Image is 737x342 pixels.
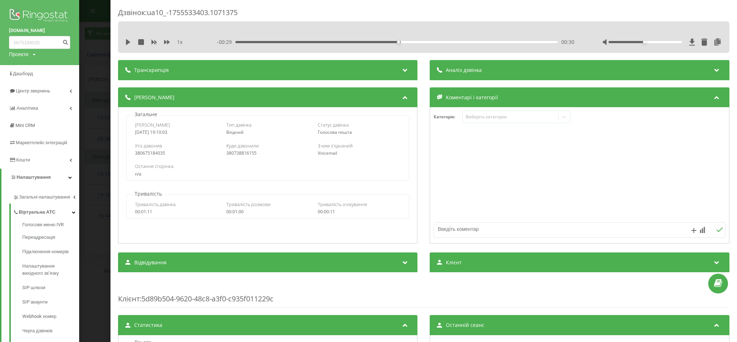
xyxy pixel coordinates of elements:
span: Статистика [134,322,162,329]
div: Проекти [9,51,28,58]
span: Остання сторінка [135,163,173,169]
span: Загальні налаштування [19,193,70,201]
div: Виберіть категорію [466,114,556,120]
div: 00:01:11 [135,209,218,214]
p: Тривалість [133,190,164,197]
span: Клієнт [446,259,462,266]
span: Аналiтика [17,105,38,111]
a: Віртуальна АТС [13,204,79,219]
div: [DATE] 19:10:03 [135,130,218,135]
span: Куди дзвонили [226,142,259,149]
a: Підключення номерів [22,245,79,259]
span: Голосове меню IVR [22,221,64,228]
span: SIP шлюзи [22,284,45,291]
span: Налаштування вихідного зв’язку [22,263,76,277]
span: Останній сеанс [446,322,485,329]
span: Аналіз дзвінка [446,67,482,74]
div: Accessibility label [397,41,400,44]
h4: Категорія : [434,114,463,119]
div: Accessibility label [643,41,646,44]
p: Загальне [133,111,159,118]
a: Налаштування [1,169,79,186]
span: Mini CRM [15,123,35,128]
span: Дашборд [13,71,33,76]
a: Голосове меню IVR [22,221,79,230]
span: 1 x [177,38,182,46]
span: Підключення номерів [22,248,69,255]
a: Налаштування вихідного зв’язку [22,259,79,281]
span: Вхідний [226,129,244,135]
span: SIP акаунти [22,298,48,306]
span: Центр звернень [16,88,50,94]
span: Транскрипція [134,67,169,74]
span: Переадресація [22,234,55,241]
div: 380675184035 [135,151,218,156]
div: 00:01:00 [226,209,309,214]
span: Відвідування [134,259,167,266]
span: Тривалість розмови [226,201,271,208]
span: Статус дзвінка [318,122,349,128]
span: Тип дзвінка [226,122,252,128]
a: [DOMAIN_NAME] [9,27,70,34]
img: Ringostat logo [9,7,70,25]
span: Маркетплейс інтеграцій [16,140,67,145]
span: [PERSON_NAME] [135,122,170,128]
a: Webhook номер [22,309,79,324]
span: Клієнт [118,294,140,304]
div: Дзвінок : ua10_-1755533403.1071375 [118,8,729,22]
span: Коментарі і категорії [446,94,498,101]
span: З ким з'єднаний [318,142,353,149]
span: 00:30 [561,38,574,46]
input: Пошук за номером [9,36,70,49]
a: Переадресація [22,230,79,245]
span: Тривалість дзвінка [135,201,176,208]
span: [PERSON_NAME] [134,94,175,101]
div: 00:00:11 [318,209,401,214]
span: - 00:29 [217,38,236,46]
a: SIP акаунти [22,295,79,309]
span: Webhook номер [22,313,56,320]
span: Кошти [16,157,30,163]
span: Хто дзвонив [135,142,162,149]
div: n/a [135,172,401,177]
span: Черга дзвінків [22,327,53,334]
span: Віртуальна АТС [19,209,55,216]
a: SIP шлюзи [22,281,79,295]
a: Загальні налаштування [13,188,79,204]
div: 380738816155 [226,151,309,156]
span: Тривалість очікування [318,201,367,208]
div: : 5d89b504-9620-48c8-a3f0-c935f011229c [118,279,729,308]
div: Voicemail [318,151,401,156]
span: Голосова пошта [318,129,352,135]
span: Налаштування [17,174,51,180]
a: Черга дзвінків [22,324,79,338]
